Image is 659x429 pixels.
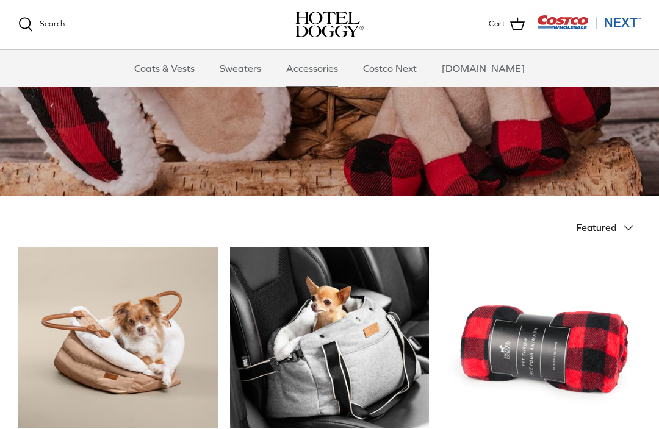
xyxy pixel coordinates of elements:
a: hoteldoggy.com hoteldoggycom [295,12,364,38]
img: hoteldoggycom [295,12,364,38]
span: Search [40,19,65,29]
a: [DOMAIN_NAME] [431,51,536,87]
button: Featured [576,215,641,242]
a: Sweaters [209,51,272,87]
span: Cart [489,18,505,31]
img: Costco Next [537,15,641,30]
span: Featured [576,222,616,233]
a: Visit Costco Next [537,23,641,32]
a: Cart [489,17,525,33]
a: Coats & Vests [123,51,206,87]
a: Costco Next [352,51,428,87]
a: Search [18,18,65,32]
a: Accessories [275,51,349,87]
